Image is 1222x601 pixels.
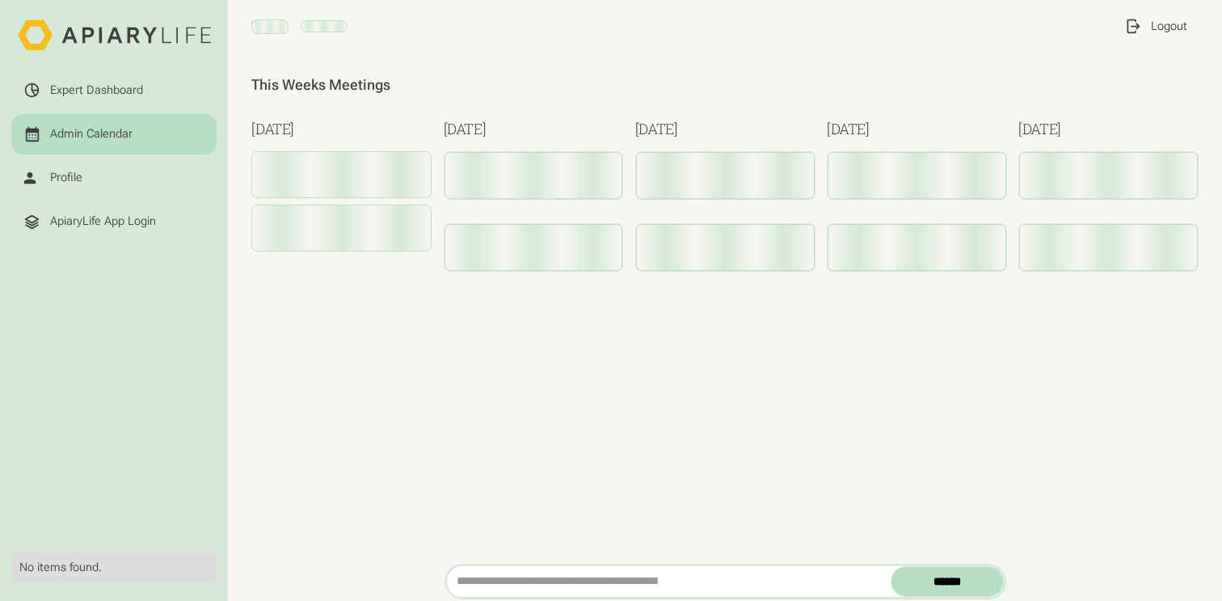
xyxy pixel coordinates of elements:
[251,118,432,140] h3: [DATE]
[1151,19,1187,34] div: Logout
[50,83,143,98] div: Expert Dashboard
[251,76,1199,95] div: This Weeks Meetings
[11,158,217,199] a: Profile
[19,561,209,575] div: No items found.
[11,201,217,243] a: ApiaryLife App Login
[11,114,217,155] a: Admin Calendar
[50,127,133,142] div: Admin Calendar
[50,214,156,229] div: ApiaryLife App Login
[1018,118,1199,140] h3: [DATE]
[635,118,815,140] h3: [DATE]
[251,19,289,33] span: XX Jan
[827,118,1007,140] h3: [DATE]
[11,70,217,111] a: Expert Dashboard
[50,171,82,185] div: Profile
[1112,6,1199,47] a: Logout
[444,118,624,140] h3: [DATE]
